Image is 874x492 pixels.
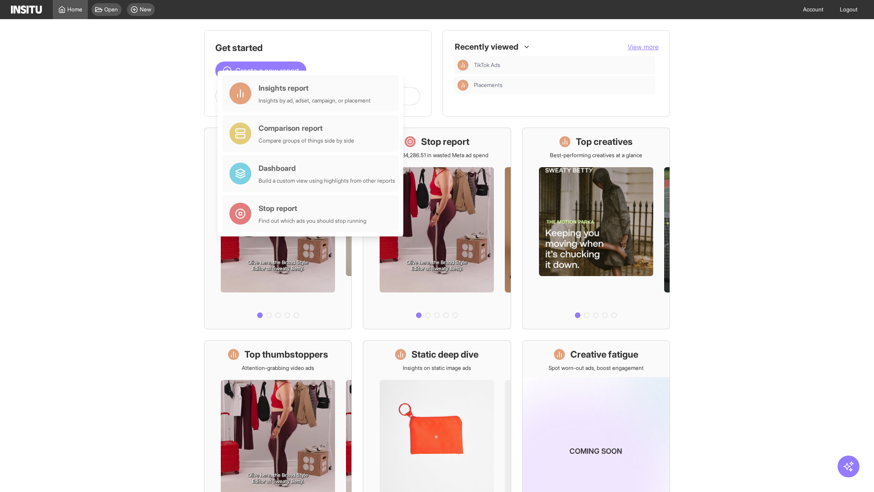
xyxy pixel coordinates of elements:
[457,60,468,71] div: Insights
[403,364,471,372] p: Insights on static image ads
[474,61,500,69] span: TikTok Ads
[457,80,468,91] div: Insights
[259,137,354,144] div: Compare groups of things side by side
[474,82,503,89] span: Placements
[259,203,366,214] div: Stop report
[421,135,469,148] h1: Stop report
[259,123,354,133] div: Comparison report
[204,128,352,329] a: What's live nowSee all active ads instantly
[259,82,371,93] div: Insights report
[474,61,651,69] span: TikTok Ads
[104,6,118,13] span: Open
[259,217,366,225] div: Find out which ads you should stop running
[215,41,420,54] h1: Get started
[412,348,478,361] h1: Static deep dive
[576,135,633,148] h1: Top creatives
[11,5,42,14] img: Logo
[67,6,82,13] span: Home
[244,348,328,361] h1: Top thumbstoppers
[259,97,371,104] div: Insights by ad, adset, campaign, or placement
[259,177,395,184] div: Build a custom view using highlights from other reports
[474,82,651,89] span: Placements
[242,364,314,372] p: Attention-grabbing video ads
[140,6,151,13] span: New
[628,42,659,51] button: View more
[550,152,642,159] p: Best-performing creatives at a glance
[363,128,511,329] a: Stop reportSave £34,286.51 in wasted Meta ad spend
[215,61,306,80] button: Create a new report
[386,152,488,159] p: Save £34,286.51 in wasted Meta ad spend
[235,65,299,76] span: Create a new report
[522,128,670,329] a: Top creativesBest-performing creatives at a glance
[259,163,395,174] div: Dashboard
[628,43,659,51] span: View more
